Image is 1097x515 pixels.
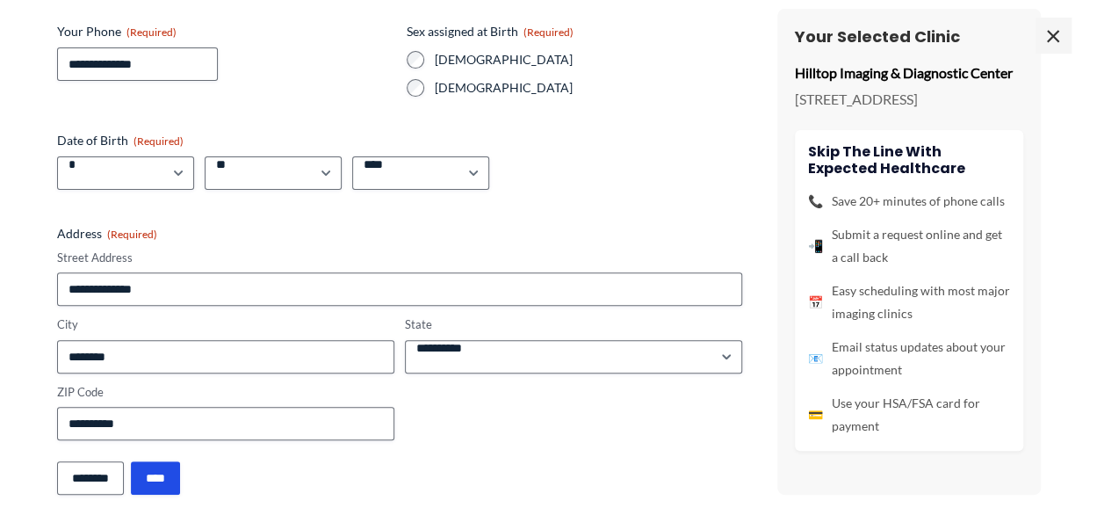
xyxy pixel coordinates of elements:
[57,23,393,40] label: Your Phone
[795,26,1023,47] h3: Your Selected Clinic
[808,336,1010,381] li: Email status updates about your appointment
[57,225,157,243] legend: Address
[795,86,1023,112] p: [STREET_ADDRESS]
[808,279,1010,325] li: Easy scheduling with most major imaging clinics
[795,61,1023,87] p: Hilltop Imaging & Diagnostic Center
[134,134,184,148] span: (Required)
[808,235,823,257] span: 📲
[808,223,1010,269] li: Submit a request online and get a call back
[435,79,742,97] label: [DEMOGRAPHIC_DATA]
[57,132,184,149] legend: Date of Birth
[808,403,823,426] span: 💳
[808,190,1010,213] li: Save 20+ minutes of phone calls
[126,25,177,39] span: (Required)
[808,143,1010,177] h4: Skip the line with Expected Healthcare
[435,51,742,69] label: [DEMOGRAPHIC_DATA]
[808,392,1010,438] li: Use your HSA/FSA card for payment
[407,23,574,40] legend: Sex assigned at Birth
[808,291,823,314] span: 📅
[808,190,823,213] span: 📞
[57,384,394,401] label: ZIP Code
[57,316,394,333] label: City
[405,316,742,333] label: State
[808,347,823,370] span: 📧
[523,25,574,39] span: (Required)
[57,250,742,266] label: Street Address
[1036,18,1071,53] span: ×
[107,228,157,241] span: (Required)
